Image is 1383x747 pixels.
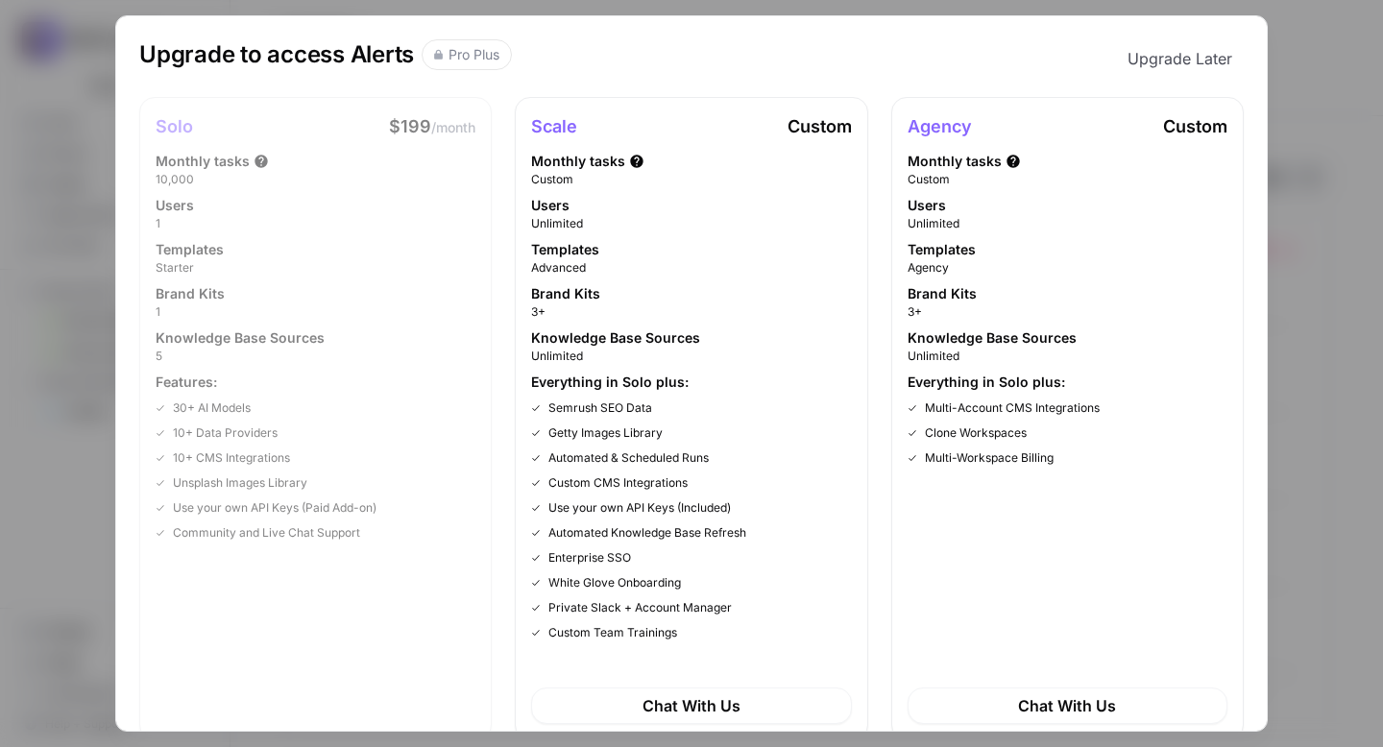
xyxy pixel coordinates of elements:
span: 1 [156,303,475,321]
span: Unlimited [908,348,1227,365]
span: 30+ AI Models [173,399,251,417]
span: Users [531,196,570,215]
span: 10+ Data Providers [173,424,278,442]
h1: Scale [531,113,577,140]
span: Brand Kits [908,284,977,303]
span: Templates [156,240,224,259]
div: Chat With Us [908,687,1227,724]
span: Custom CMS Integrations [548,474,688,492]
span: Private Slack + Account Manager [548,599,732,616]
span: Custom Team Trainings [548,624,677,641]
span: Monthly tasks [908,152,1002,171]
span: Semrush SEO Data [548,399,652,417]
button: Upgrade Later [1116,39,1244,78]
span: Community and Live Chat Support [173,524,360,542]
span: Enterprise SSO [548,549,631,566]
span: Users [908,196,946,215]
span: Brand Kits [156,284,225,303]
span: Custom [908,171,1227,188]
span: Monthly tasks [156,152,250,171]
span: Unlimited [531,215,851,232]
span: Monthly tasks [531,152,625,171]
span: /month [431,119,475,135]
span: 10,000 [156,171,475,188]
span: Advanced [531,259,851,277]
h1: Agency [908,113,972,140]
span: Knowledge Base Sources [531,328,700,348]
span: 1 [156,215,475,232]
span: Use your own API Keys (Included) [548,499,731,517]
span: Knowledge Base Sources [156,328,325,348]
span: Custom [788,116,852,136]
span: 10+ CMS Integrations [173,449,290,467]
span: 3+ [908,303,1227,321]
span: Clone Workspaces [925,424,1027,442]
span: Everything in Solo plus: [531,373,851,392]
span: Knowledge Base Sources [908,328,1077,348]
span: Custom [531,171,851,188]
span: Unlimited [531,348,851,365]
div: Chat With Us [531,687,851,724]
span: Automated Knowledge Base Refresh [548,524,746,542]
span: Users [156,196,194,215]
span: Templates [531,240,599,259]
span: Multi-Account CMS Integrations [925,399,1100,417]
span: Custom [1163,116,1227,136]
span: Automated & Scheduled Runs [548,449,709,467]
span: Multi-Workspace Billing [925,449,1054,467]
span: 3+ [531,303,851,321]
span: Use your own API Keys (Paid Add-on) [173,499,376,517]
span: $199 [389,116,431,136]
span: Unlimited [908,215,1227,232]
div: Pro Plus [449,45,499,64]
span: Templates [908,240,976,259]
span: Unsplash Images Library [173,474,307,492]
span: Getty Images Library [548,424,663,442]
span: Agency [908,259,1227,277]
span: Everything in Solo plus: [908,373,1227,392]
span: Brand Kits [531,284,600,303]
span: White Glove Onboarding [548,574,681,591]
h1: Upgrade to access Alerts [139,39,414,78]
span: Starter [156,259,475,277]
span: Features: [156,373,475,392]
h1: Solo [156,113,193,140]
span: 5 [156,348,475,365]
